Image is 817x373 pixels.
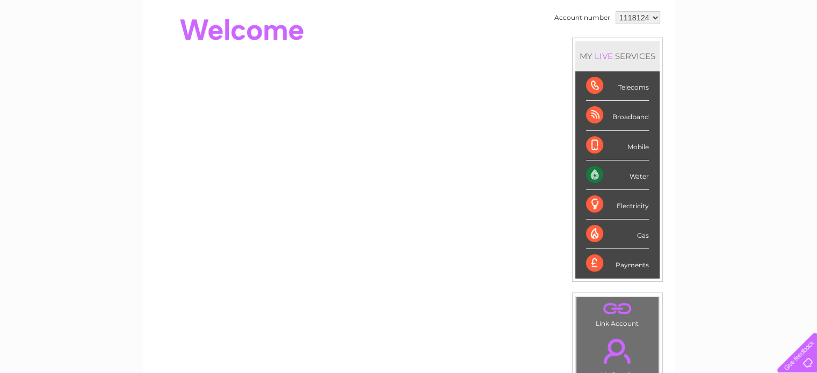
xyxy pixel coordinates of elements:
div: Mobile [586,131,649,160]
div: Broadband [586,101,649,130]
a: Water [628,46,648,54]
a: . [579,299,656,318]
div: Payments [586,249,649,278]
a: Energy [655,46,678,54]
a: Blog [724,46,739,54]
div: Clear Business is a trading name of Verastar Limited (registered in [GEOGRAPHIC_DATA] No. 3667643... [155,6,663,52]
div: Gas [586,220,649,249]
div: MY SERVICES [575,41,660,71]
td: Link Account [576,296,659,330]
a: . [579,332,656,370]
div: Electricity [586,190,649,220]
a: Log out [782,46,807,54]
a: Contact [746,46,772,54]
div: LIVE [592,51,615,61]
a: 0333 014 3131 [614,5,689,19]
td: Account number [552,9,613,27]
img: logo.png [28,28,83,61]
a: Telecoms [685,46,717,54]
div: Telecoms [586,71,649,101]
div: Water [586,160,649,190]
